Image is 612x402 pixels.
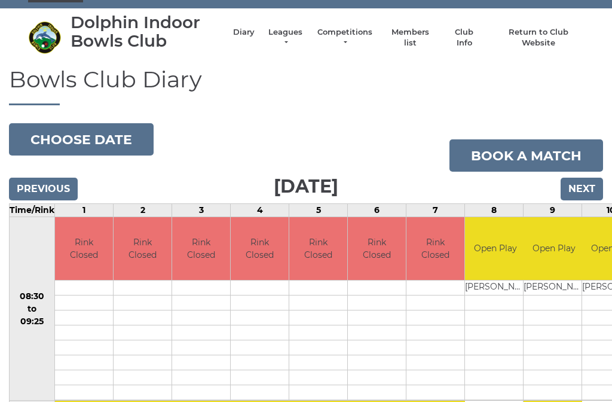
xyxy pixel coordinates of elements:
[231,217,289,280] td: Rink Closed
[289,217,347,280] td: Rink Closed
[524,280,584,295] td: [PERSON_NAME]
[114,204,172,217] td: 2
[465,204,524,217] td: 8
[289,204,348,217] td: 5
[267,27,304,48] a: Leagues
[172,217,230,280] td: Rink Closed
[348,217,406,280] td: Rink Closed
[385,27,434,48] a: Members list
[348,204,406,217] td: 6
[316,27,374,48] a: Competitions
[233,27,255,38] a: Diary
[524,217,584,280] td: Open Play
[406,217,464,280] td: Rink Closed
[465,217,525,280] td: Open Play
[9,178,78,200] input: Previous
[449,139,603,172] a: Book a match
[71,13,221,50] div: Dolphin Indoor Bowls Club
[447,27,482,48] a: Club Info
[494,27,584,48] a: Return to Club Website
[10,204,55,217] td: Time/Rink
[561,178,603,200] input: Next
[114,217,172,280] td: Rink Closed
[55,217,113,280] td: Rink Closed
[28,21,61,54] img: Dolphin Indoor Bowls Club
[465,280,525,295] td: [PERSON_NAME]
[524,204,582,217] td: 9
[55,204,114,217] td: 1
[9,123,154,156] button: Choose date
[231,204,289,217] td: 4
[406,204,465,217] td: 7
[172,204,231,217] td: 3
[10,217,55,401] td: 08:30 to 09:25
[9,67,603,106] h1: Bowls Club Diary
